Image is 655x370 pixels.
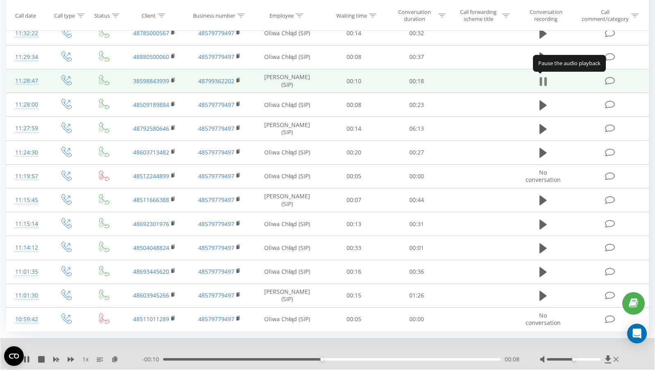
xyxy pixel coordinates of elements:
[198,268,234,275] a: 48579779497
[385,21,448,45] td: 00:32
[15,288,38,304] div: 11:01:30
[133,125,169,132] a: 48792580646
[385,117,448,141] td: 06:13
[252,45,322,69] td: Oliwa Chłąd (SIP)
[322,260,385,284] td: 00:16
[252,93,322,117] td: Oliwa Chłąd (SIP)
[198,220,234,228] a: 48579779497
[385,188,448,212] td: 00:44
[252,21,322,45] td: Oliwa Chłąd (SIP)
[385,141,448,164] td: 00:27
[385,236,448,260] td: 00:01
[198,244,234,252] a: 48579779497
[581,9,629,23] div: Call comment/category
[385,164,448,188] td: 00:00
[322,212,385,236] td: 00:13
[15,311,38,327] div: 10:59:42
[198,53,234,61] a: 48579779497
[198,291,234,299] a: 48579779497
[198,148,234,156] a: 48579779497
[322,141,385,164] td: 00:20
[322,117,385,141] td: 00:14
[252,188,322,212] td: [PERSON_NAME] (SIP)
[15,120,38,136] div: 11:27:59
[322,188,385,212] td: 00:07
[15,145,38,161] div: 11:24:30
[456,9,500,23] div: Call forwarding scheme title
[133,29,169,37] a: 48785000567
[526,311,561,327] span: No conversation
[198,196,234,204] a: 48579779497
[385,69,448,93] td: 00:18
[322,69,385,93] td: 00:10
[252,260,322,284] td: Oliwa Chłąd (SIP)
[320,358,324,361] div: Accessibility label
[252,69,322,93] td: [PERSON_NAME] (SIP)
[270,12,294,19] div: Employee
[94,12,110,19] div: Status
[252,236,322,260] td: Oliwa Chłąd (SIP)
[505,355,519,363] span: 00:08
[322,236,385,260] td: 00:33
[385,284,448,307] td: 01:26
[133,53,169,61] a: 48880500060
[385,45,448,69] td: 00:37
[133,148,169,156] a: 48603713482
[322,21,385,45] td: 00:14
[336,12,367,19] div: Waiting time
[15,192,38,208] div: 11:15:45
[252,117,322,141] td: [PERSON_NAME] (SIP)
[15,264,38,280] div: 11:01:35
[385,260,448,284] td: 00:36
[15,168,38,184] div: 11:19:57
[133,101,169,109] a: 48509189884
[133,196,169,204] a: 48511666388
[198,29,234,37] a: 48579779497
[252,212,322,236] td: Oliwa Chłąd (SIP)
[15,240,38,256] div: 11:14:12
[142,355,163,363] span: - 00:10
[82,355,88,363] span: 1 x
[322,284,385,307] td: 00:15
[322,164,385,188] td: 00:05
[521,9,571,23] div: Conversation recording
[198,172,234,180] a: 48579779497
[252,141,322,164] td: Oliwa Chłąd (SIP)
[572,358,575,361] div: Accessibility label
[142,12,156,19] div: Client
[54,12,75,19] div: Call type
[15,216,38,232] div: 11:15:14
[198,125,234,132] a: 48579779497
[133,172,169,180] a: 48512244899
[133,291,169,299] a: 48603945266
[133,315,169,323] a: 48511011289
[322,45,385,69] td: 00:08
[252,307,322,331] td: Oliwa Chłąd (SIP)
[533,55,606,71] div: Pause the audio playback
[322,307,385,331] td: 00:05
[252,164,322,188] td: Oliwa Chłąd (SIP)
[133,268,169,275] a: 48693445620
[15,73,38,89] div: 11:28:47
[198,77,234,85] a: 48799362202
[198,101,234,109] a: 48579779497
[385,93,448,117] td: 00:23
[15,25,38,41] div: 11:32:22
[193,12,235,19] div: Business number
[392,9,436,23] div: Conversation duration
[627,324,647,343] div: Open Intercom Messenger
[133,244,169,252] a: 48504048824
[385,307,448,331] td: 00:00
[15,49,38,65] div: 11:29:34
[322,93,385,117] td: 00:08
[385,212,448,236] td: 00:31
[526,168,561,184] span: No conversation
[133,220,169,228] a: 48692301976
[133,77,169,85] a: 38598843939
[15,97,38,113] div: 11:28:00
[252,284,322,307] td: [PERSON_NAME] (SIP)
[4,346,24,366] button: Open CMP widget
[15,12,36,19] div: Call date
[198,315,234,323] a: 48579779497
